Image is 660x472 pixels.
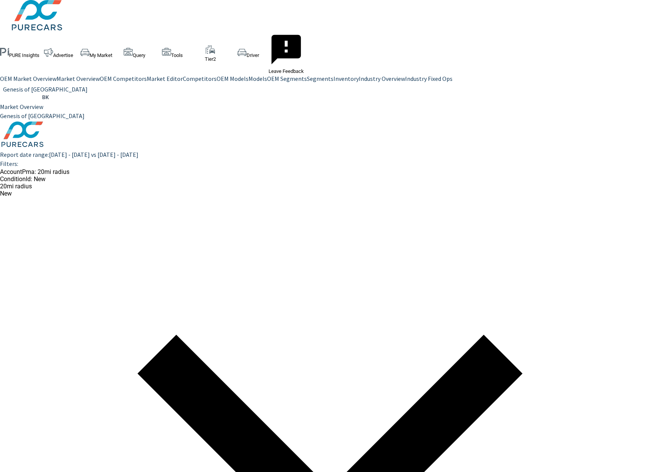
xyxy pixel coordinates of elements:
span: Leave Feedback [269,32,304,74]
p: Segments [307,74,333,83]
p: OEM Models [217,74,248,83]
p: Inventory [333,74,359,83]
span: Advertise [44,48,73,58]
p: Market Editor [147,74,183,83]
span: Tier2 [205,44,216,62]
span: My Market [80,48,112,58]
p: Market Overview [57,74,100,83]
p: Industry Fixed Ops [405,74,453,83]
p: Competitors [183,74,217,83]
p: Genesis of [GEOGRAPHIC_DATA] [3,85,88,94]
p: Models [248,74,267,83]
p: OEM Segments [267,74,307,83]
p: Industry Overview [359,74,405,83]
span: Tools [162,48,183,58]
span: Query [124,48,145,58]
span: Driver [237,48,259,58]
div: BK [3,94,88,101]
p: OEM Competitors [100,74,147,83]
